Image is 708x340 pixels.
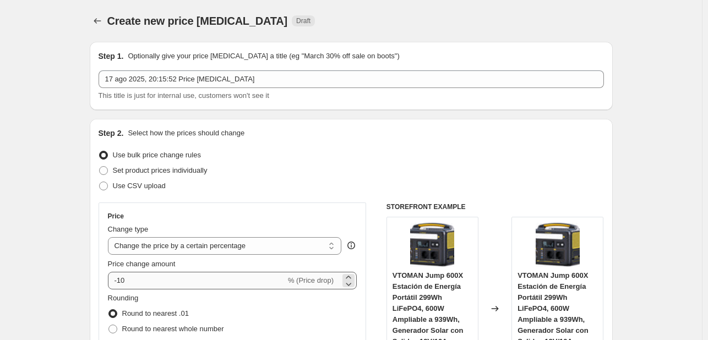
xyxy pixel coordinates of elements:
[122,325,224,333] span: Round to nearest whole number
[346,240,357,251] div: help
[108,225,149,233] span: Change type
[108,272,286,289] input: -15
[99,70,604,88] input: 30% off holiday sale
[296,17,311,25] span: Draft
[108,260,176,268] span: Price change amount
[113,182,166,190] span: Use CSV upload
[113,151,201,159] span: Use bulk price change rules
[113,166,208,174] span: Set product prices individually
[99,51,124,62] h2: Step 1.
[107,15,288,27] span: Create new price [MEDICAL_DATA]
[410,223,454,267] img: 71GTwSoK0EL._AC_SL1500_80x.jpg
[108,294,139,302] span: Rounding
[288,276,334,284] span: % (Price drop)
[128,128,244,139] p: Select how the prices should change
[99,91,269,100] span: This title is just for internal use, customers won't see it
[108,212,124,221] h3: Price
[122,309,189,317] span: Round to nearest .01
[536,223,580,267] img: 71GTwSoK0EL._AC_SL1500_80x.jpg
[90,13,105,29] button: Price change jobs
[99,128,124,139] h2: Step 2.
[128,51,399,62] p: Optionally give your price [MEDICAL_DATA] a title (eg "March 30% off sale on boots")
[386,202,604,211] h6: STOREFRONT EXAMPLE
